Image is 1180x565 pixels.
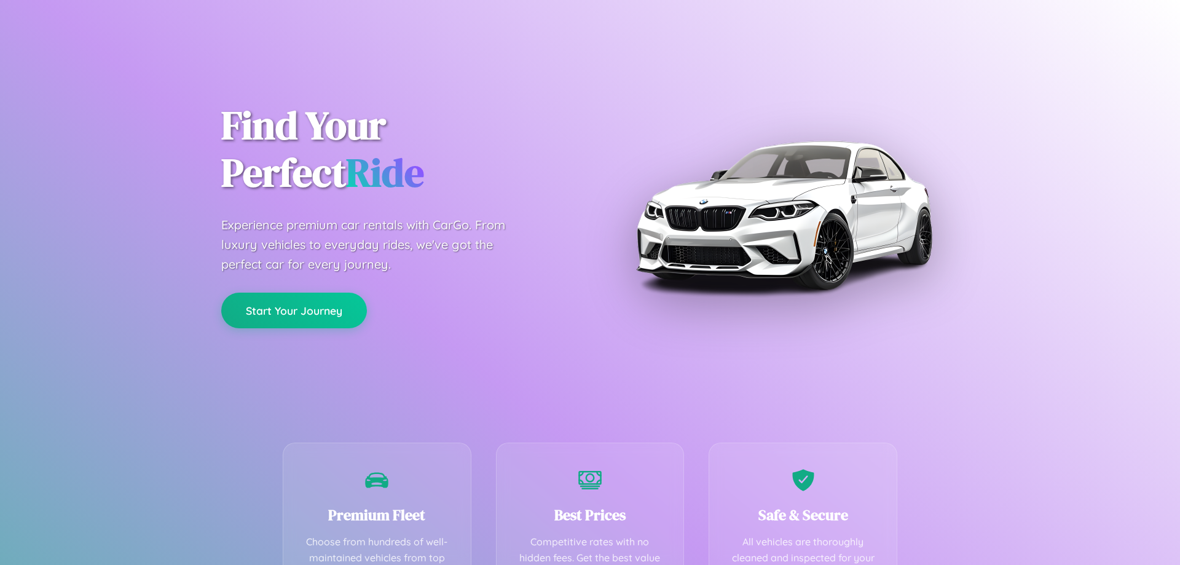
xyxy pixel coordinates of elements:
[346,146,424,199] span: Ride
[221,102,572,197] h1: Find Your Perfect
[728,505,878,525] h3: Safe & Secure
[221,293,367,328] button: Start Your Journey
[221,215,529,274] p: Experience premium car rentals with CarGo. From luxury vehicles to everyday rides, we've got the ...
[630,61,937,369] img: Premium BMW car rental vehicle
[302,505,452,525] h3: Premium Fleet
[515,505,666,525] h3: Best Prices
